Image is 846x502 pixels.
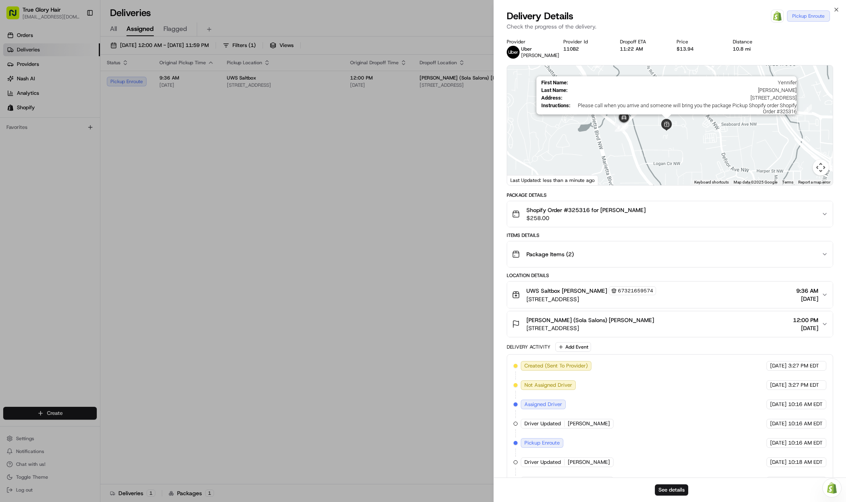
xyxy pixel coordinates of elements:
[524,439,560,447] span: Pickup Enroute
[771,10,784,22] a: Shopify
[526,206,646,214] span: Shopify Order #325316 for [PERSON_NAME]
[65,113,132,128] a: 💻API Documentation
[793,316,818,324] span: 12:00 PM
[655,484,688,496] button: See details
[733,46,777,52] div: 10.8 mi
[793,324,818,332] span: [DATE]
[524,420,561,427] span: Driver Updated
[526,295,656,303] span: [STREET_ADDRESS]
[507,241,833,267] button: Package Items (2)
[524,459,561,466] span: Driver Updated
[507,201,833,227] button: Shopify Order #325316 for [PERSON_NAME]$258.00
[521,46,532,52] span: Uber
[509,175,536,185] a: Open this area in Google Maps (opens a new window)
[568,459,610,466] span: [PERSON_NAME]
[788,362,819,369] span: 3:27 PM EDT
[618,288,653,294] span: 67321659574
[507,344,550,350] div: Delivery Activity
[796,295,818,303] span: [DATE]
[507,46,520,59] img: uber-new-logo.jpeg
[831,158,840,167] div: 10
[620,46,664,52] div: 11:22 AM
[8,77,22,91] img: 1736555255976-a54dd68f-1ca7-489b-9aae-adbdc363a1c4
[620,39,664,45] div: Dropoff ETA
[770,382,787,389] span: [DATE]
[803,104,812,113] div: 1
[27,85,102,91] div: We're available if you need us!
[21,52,133,60] input: Clear
[788,420,823,427] span: 10:16 AM EDT
[563,39,607,45] div: Provider Id
[770,362,787,369] span: [DATE]
[733,39,777,45] div: Distance
[16,116,61,124] span: Knowledge Base
[76,116,129,124] span: API Documentation
[507,22,833,31] p: Check the progress of the delivery.
[507,39,550,45] div: Provider
[507,10,573,22] span: Delivery Details
[563,46,579,52] button: 110B2
[8,8,24,24] img: Nash
[68,117,74,124] div: 💻
[770,439,787,447] span: [DATE]
[526,287,607,295] span: UWS Saltbox [PERSON_NAME]
[27,77,132,85] div: Start new chat
[788,401,823,408] span: 10:16 AM EDT
[574,102,797,114] span: Please call when you arrive and someone will bring you the package Pickup Shopify order Shopify O...
[615,123,624,132] div: 3
[796,287,818,295] span: 9:36 AM
[507,311,833,337] button: [PERSON_NAME] (Sola Salons) [PERSON_NAME][STREET_ADDRESS]12:00 PM[DATE]
[526,316,654,324] span: [PERSON_NAME] (Sola Salons) [PERSON_NAME]
[507,175,598,185] div: Last Updated: less than a minute ago
[507,232,833,239] div: Items Details
[507,282,833,308] button: UWS Saltbox [PERSON_NAME]67321659574[STREET_ADDRESS]9:36 AM[DATE]
[773,11,782,21] img: Shopify
[566,95,797,101] span: [STREET_ADDRESS]
[507,272,833,279] div: Location Details
[8,117,14,124] div: 📗
[770,401,787,408] span: [DATE]
[694,180,729,185] button: Keyboard shortcuts
[770,420,787,427] span: [DATE]
[541,80,568,86] span: First Name :
[80,136,97,142] span: Pylon
[509,175,536,185] img: Google
[526,324,654,332] span: [STREET_ADDRESS]
[555,342,591,352] button: Add Event
[677,46,720,52] div: $13.94
[524,382,572,389] span: Not Assigned Driver
[541,102,571,114] span: Instructions :
[521,52,559,59] span: [PERSON_NAME]
[788,459,823,466] span: 10:18 AM EDT
[526,214,646,222] span: $258.00
[8,32,146,45] p: Welcome 👋
[770,459,787,466] span: [DATE]
[798,180,830,184] a: Report a map error
[571,80,797,86] span: Yennifer
[813,159,829,175] button: Map camera controls
[571,87,797,93] span: [PERSON_NAME]
[5,113,65,128] a: 📗Knowledge Base
[524,362,588,369] span: Created (Sent To Provider)
[541,95,563,101] span: Address :
[677,39,720,45] div: Price
[734,180,777,184] span: Map data ©2025 Google
[620,122,628,131] div: 12
[507,192,833,198] div: Package Details
[541,87,568,93] span: Last Name :
[524,401,562,408] span: Assigned Driver
[782,180,793,184] a: Terms
[568,420,610,427] span: [PERSON_NAME]
[788,439,823,447] span: 10:16 AM EDT
[137,79,146,89] button: Start new chat
[57,136,97,142] a: Powered byPylon
[788,382,819,389] span: 3:27 PM EDT
[526,250,574,258] span: Package Items ( 2 )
